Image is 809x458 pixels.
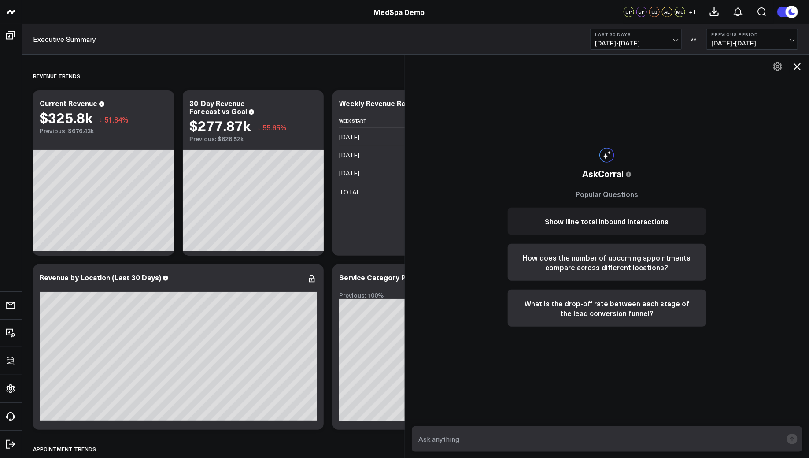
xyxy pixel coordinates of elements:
div: TOTAL [339,188,360,197]
h3: Popular Questions [508,189,706,199]
button: What is the drop-off rate between each stage of the lead conversion funnel? [508,290,706,327]
span: ↓ [99,114,103,125]
span: AskCorral [582,167,624,180]
div: [DATE] [339,169,359,178]
div: [DATE] [339,133,359,141]
b: Last 30 Days [595,32,677,37]
a: Executive Summary [33,34,96,44]
span: 51.84% [104,115,129,124]
span: [DATE] - [DATE] [595,40,677,47]
th: Week Start [339,114,427,128]
div: Revenue by Location (Last 30 Days) [40,272,161,282]
button: Last 30 Days[DATE]-[DATE] [590,29,682,50]
a: MedSpa Demo [373,7,425,17]
b: Previous Period [711,32,793,37]
span: 55.65% [262,123,287,132]
span: ↓ [257,122,261,133]
div: Previous: 100% [339,292,617,299]
div: Previous: $676.43k [40,127,167,134]
div: GP [624,7,634,17]
div: GP [636,7,647,17]
div: [DATE] [339,151,359,160]
div: AL [662,7,672,17]
div: Current Revenue [40,98,97,108]
div: REVENUE TRENDS [33,66,80,86]
div: CB [649,7,660,17]
span: [DATE] - [DATE] [711,40,793,47]
button: Show liine total inbound interactions [508,208,706,235]
button: Previous Period[DATE]-[DATE] [706,29,798,50]
div: Weekly Revenue Rollup [339,98,417,108]
div: Previous: $626.52k [189,135,317,142]
div: $277.87k [189,117,251,133]
div: VS [686,37,702,42]
div: $325.8k [40,109,92,125]
button: How does the number of upcoming appointments compare across different locations? [508,244,706,281]
div: 30-Day Revenue Forecast vs Goal [189,98,247,116]
button: +1 [687,7,698,17]
div: MG [675,7,685,17]
span: + 1 [689,9,697,15]
div: Service Category Performance [339,272,446,282]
